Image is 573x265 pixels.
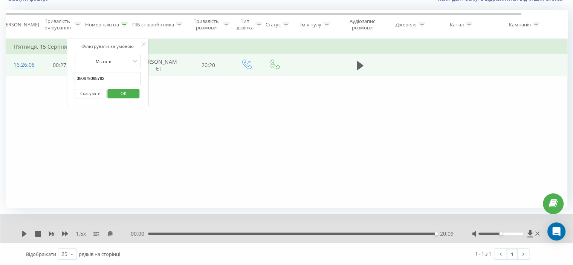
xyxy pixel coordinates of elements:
div: ПІБ співробітника [132,21,174,28]
td: [PERSON_NAME] [132,54,185,76]
span: 00:00 [131,230,148,237]
span: рядків на сторінці [79,251,120,257]
div: Тривалість очікування [43,18,72,31]
span: 1.5 x [76,230,86,237]
div: Аудіозапис розмови [344,18,380,31]
td: 20:20 [185,54,232,76]
td: 00:27 [36,54,83,76]
div: Тип дзвінка [237,18,254,31]
div: Статус [266,21,281,28]
div: Open Intercom Messenger [547,222,565,240]
div: Номер клієнта [85,21,119,28]
span: OK [113,87,134,99]
div: Accessibility label [499,232,502,235]
div: 16:26:08 [14,58,29,72]
div: Ім'я пулу [300,21,321,28]
div: Кампанія [509,21,531,28]
button: Скасувати [75,89,107,98]
a: 1 [506,249,518,259]
span: 20:09 [440,230,453,237]
div: Тривалість розмови [191,18,221,31]
div: [PERSON_NAME] [1,21,39,28]
div: Фільтрувати за умовою [75,43,141,50]
div: 25 [61,250,67,258]
button: OK [108,89,140,98]
div: 1 - 1 з 1 [475,250,491,257]
div: Канал [450,21,464,28]
div: Accessibility label [435,232,438,235]
input: Введіть значення [75,72,141,85]
div: Джерело [396,21,417,28]
span: Відображати [26,251,56,257]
